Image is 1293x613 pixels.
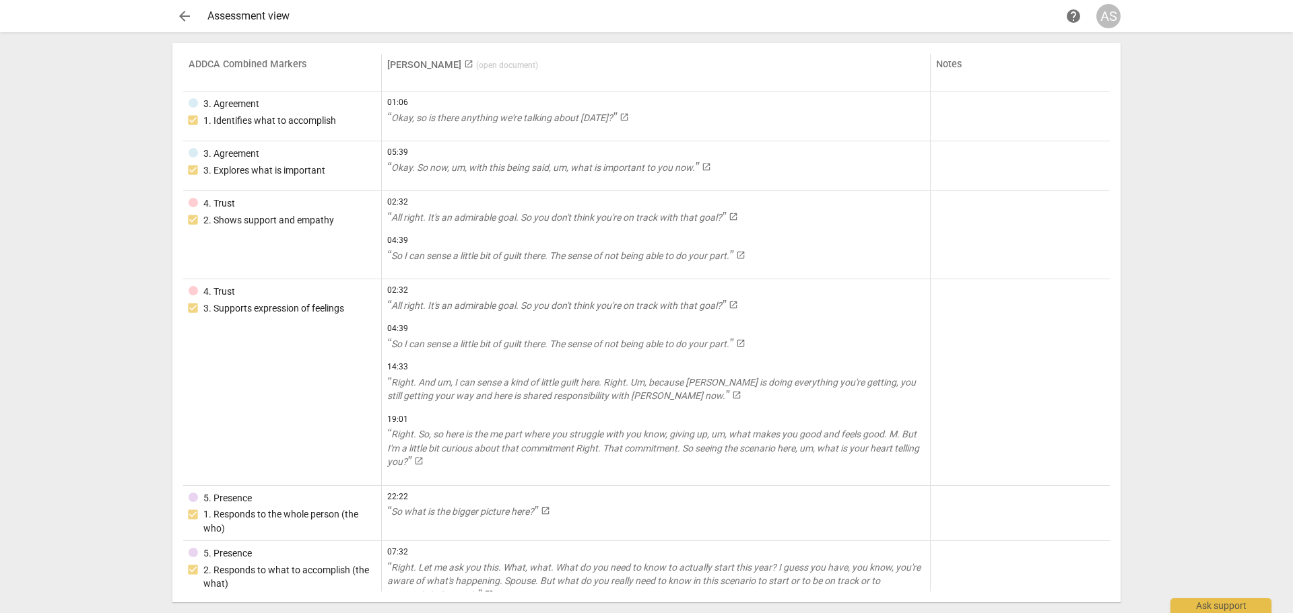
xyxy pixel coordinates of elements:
[387,337,925,351] a: So I can sense a little bit of guilt there. The sense of not being able to do your part.
[387,97,925,108] span: 01:06
[387,249,925,263] a: So I can sense a little bit of guilt there. The sense of not being able to do your part.
[541,506,550,515] span: launch
[702,162,711,172] span: launch
[203,147,259,161] div: 3. Agreement
[387,299,925,313] a: All right. It's an admirable goal. So you don't think you're on track with that goal?
[729,300,738,310] span: launch
[203,97,259,111] div: 3. Agreement
[387,361,925,373] span: 14:33
[387,338,733,349] span: So I can sense a little bit of guilt there. The sense of not being able to do your part.
[203,563,376,591] div: 2. Responds to what to accomplish (the what)
[387,414,925,425] span: 19:01
[1096,4,1121,28] button: AS
[203,213,334,227] div: 2. Shows support and empathy
[414,456,424,466] span: launch
[387,562,921,600] span: Right. Let me ask you this. What, what. What do you need to know to actually start this year? I g...
[387,427,925,469] a: Right. So, so here is the me part where you struggle with you know, giving up, um, what makes you...
[464,59,473,69] span: launch
[387,212,726,223] span: All right. It's an admirable goal. So you don't think you're on track with that goal?
[732,390,741,400] span: launch
[387,235,925,246] span: 04:39
[1065,8,1082,24] span: help
[203,546,252,561] div: 5. Presence
[620,112,629,122] span: launch
[387,285,925,296] span: 02:32
[387,491,925,503] span: 22:22
[387,375,925,403] a: Right. And um, I can sense a kind of little guilt here. Right. Um, because [PERSON_NAME] is doing...
[387,112,617,123] span: Okay, so is there anything we're talking about [DATE]?
[931,54,1110,92] th: Notes
[387,429,919,467] span: Right. So, so here is the me part where you struggle with you know, giving up, um, what makes you...
[387,147,925,158] span: 05:39
[387,505,925,519] a: So what is the bigger picture here?
[203,507,376,535] div: 1. Responds to the whole person (the who)
[387,161,925,175] a: Okay. So now, um, with this being said, um, what is important to you now.
[207,10,1061,22] div: Assessment view
[387,59,538,71] a: [PERSON_NAME] (open document)
[387,211,925,225] a: All right. It's an admirable goal. So you don't think you're on track with that goal?
[736,250,745,260] span: launch
[387,300,726,311] span: All right. It's an admirable goal. So you don't think you're on track with that goal?
[387,377,916,402] span: Right. And um, I can sense a kind of little guilt here. Right. Um, because [PERSON_NAME] is doing...
[387,561,925,602] a: Right. Let me ask you this. What, what. What do you need to know to actually start this year? I g...
[387,546,925,558] span: 07:32
[484,589,494,599] span: launch
[203,114,336,128] div: 1. Identifies what to accomplish
[476,61,538,70] span: ( open document )
[387,250,733,261] span: So I can sense a little bit of guilt there. The sense of not being able to do your part.
[183,54,382,92] th: ADDCA Combined Markers
[1061,4,1086,28] a: Help
[387,111,925,125] a: Okay, so is there anything we're talking about [DATE]?
[176,8,193,24] span: arrow_back
[387,162,699,173] span: Okay. So now, um, with this being said, um, what is important to you now.
[203,491,252,505] div: 5. Presence
[203,301,344,316] div: 3. Supports expression of feelings
[203,196,235,211] div: 4. Trust
[387,506,538,517] span: So what is the bigger picture here?
[203,164,325,178] div: 3. Explores what is important
[1170,598,1271,613] div: Ask support
[203,285,235,299] div: 4. Trust
[387,323,925,334] span: 04:39
[387,196,925,208] span: 02:32
[729,212,738,221] span: launch
[736,338,745,348] span: launch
